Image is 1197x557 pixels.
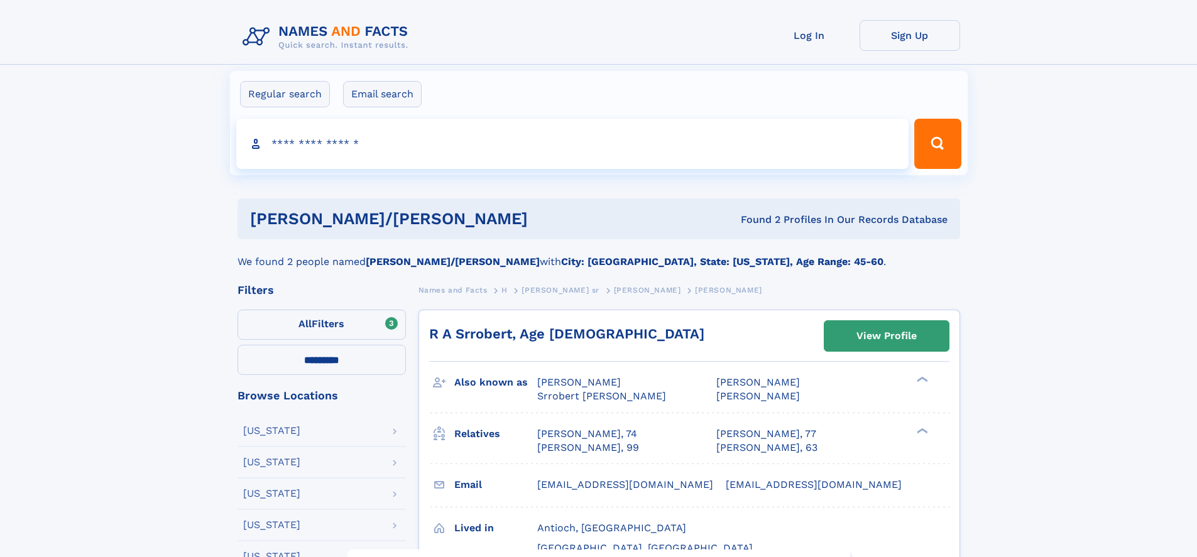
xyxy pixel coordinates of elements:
input: search input [236,119,909,169]
b: [PERSON_NAME]/[PERSON_NAME] [366,256,540,268]
div: View Profile [856,322,917,350]
a: [PERSON_NAME], 63 [716,441,817,455]
div: ❯ [914,426,929,435]
span: Antioch, [GEOGRAPHIC_DATA] [537,522,686,534]
a: [PERSON_NAME] [614,282,681,298]
div: ❯ [914,376,929,384]
h1: [PERSON_NAME]/[PERSON_NAME] [250,211,635,227]
span: [GEOGRAPHIC_DATA], [GEOGRAPHIC_DATA] [537,542,753,554]
span: All [298,318,312,330]
label: Regular search [240,81,330,107]
a: [PERSON_NAME] sr [522,282,599,298]
a: [PERSON_NAME], 99 [537,441,639,455]
span: [PERSON_NAME] sr [522,286,599,295]
h3: Lived in [454,517,537,539]
span: [PERSON_NAME] [537,376,621,388]
span: [EMAIL_ADDRESS][DOMAIN_NAME] [537,479,713,490]
span: [EMAIL_ADDRESS][DOMAIN_NAME] [726,479,902,490]
span: [PERSON_NAME] [614,286,681,295]
span: [PERSON_NAME] [695,286,762,295]
a: Sign Up [860,20,960,51]
span: [PERSON_NAME] [716,390,800,402]
img: Logo Names and Facts [238,20,418,54]
b: City: [GEOGRAPHIC_DATA], State: [US_STATE], Age Range: 45-60 [561,256,883,268]
div: Found 2 Profiles In Our Records Database [634,213,948,227]
span: [PERSON_NAME] [716,376,800,388]
a: H [501,282,508,298]
h3: Relatives [454,423,537,445]
h3: Also known as [454,372,537,393]
a: Names and Facts [418,282,488,298]
a: R A Srrobert, Age [DEMOGRAPHIC_DATA] [429,326,704,342]
span: H [501,286,508,295]
button: Search Button [914,119,961,169]
a: [PERSON_NAME], 77 [716,427,816,441]
div: [US_STATE] [243,457,300,467]
div: Browse Locations [238,390,406,401]
span: Srrobert [PERSON_NAME] [537,390,666,402]
div: [US_STATE] [243,489,300,499]
h3: Email [454,474,537,495]
div: We found 2 people named with . [238,239,960,269]
div: [US_STATE] [243,426,300,436]
label: Filters [238,310,406,340]
a: View Profile [824,321,949,351]
label: Email search [343,81,422,107]
div: Filters [238,284,406,296]
a: [PERSON_NAME], 74 [537,427,637,441]
a: Log In [759,20,860,51]
div: [US_STATE] [243,520,300,530]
